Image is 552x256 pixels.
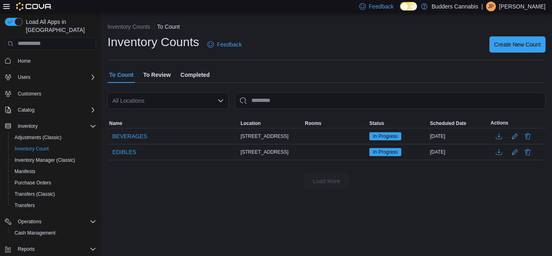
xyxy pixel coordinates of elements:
span: Home [15,56,96,66]
span: Transfers (Classic) [11,189,96,199]
span: Rooms [305,120,322,127]
span: [STREET_ADDRESS] [240,149,289,155]
a: Transfers [11,201,38,210]
span: JP [488,2,494,11]
span: Users [18,74,30,80]
button: Transfers [8,200,99,211]
span: Operations [18,218,42,225]
span: In Progress [373,148,398,156]
button: BEVERAGES [109,130,150,142]
a: Purchase Orders [11,178,55,188]
span: Name [109,120,122,127]
button: Customers [2,88,99,99]
span: To Review [143,67,171,83]
span: Scheduled Date [430,120,466,127]
span: Status [369,120,384,127]
a: Transfers (Classic) [11,189,58,199]
button: Edit count details [510,146,520,158]
span: Manifests [11,167,96,176]
button: Operations [15,217,45,226]
span: Reports [18,246,35,252]
input: This is a search bar. After typing your query, hit enter to filter the results lower in the page. [235,93,546,109]
button: Inventory Manager (Classic) [8,154,99,166]
span: EDIBLES [112,148,136,156]
span: Inventory Manager (Classic) [11,155,96,165]
span: BEVERAGES [112,132,147,140]
button: Open list of options [217,97,224,104]
button: Home [2,55,99,67]
span: Operations [15,217,96,226]
button: Adjustments (Classic) [8,132,99,143]
span: Inventory Count [15,146,49,152]
span: Catalog [18,107,34,113]
button: Reports [2,243,99,255]
a: Home [15,56,34,66]
a: Cash Management [11,228,59,238]
span: Inventory Manager (Classic) [15,157,75,163]
span: Create New Count [494,40,541,49]
span: [STREET_ADDRESS] [240,133,289,140]
span: Cash Management [11,228,96,238]
div: [DATE] [428,131,489,141]
span: In Progress [369,148,401,156]
span: Completed [181,67,210,83]
a: Adjustments (Classic) [11,133,65,142]
span: In Progress [369,132,401,140]
span: In Progress [373,133,398,140]
button: Delete [523,131,533,141]
span: Customers [15,89,96,99]
button: EDIBLES [109,146,139,158]
img: Cova [16,2,52,11]
span: Feedback [369,2,394,11]
span: Transfers [15,202,35,209]
a: Inventory Manager (Classic) [11,155,78,165]
span: Inventory [18,123,38,129]
span: Adjustments (Classic) [15,134,61,141]
a: Inventory Count [11,144,52,154]
button: Operations [2,216,99,227]
span: Load All Apps in [GEOGRAPHIC_DATA] [23,18,96,34]
button: Purchase Orders [8,177,99,188]
span: Transfers [11,201,96,210]
div: [DATE] [428,147,489,157]
p: Budders Cannabis [432,2,478,11]
button: Users [2,72,99,83]
span: Location [240,120,261,127]
span: Purchase Orders [15,180,51,186]
button: Delete [523,147,533,157]
button: Transfers (Classic) [8,188,99,200]
button: Inventory Count [8,143,99,154]
a: Feedback [204,36,245,53]
nav: An example of EuiBreadcrumbs [107,23,546,32]
button: Inventory [15,121,41,131]
span: Manifests [15,168,35,175]
button: Scheduled Date [428,118,489,128]
button: Users [15,72,34,82]
span: Adjustments (Classic) [11,133,96,142]
span: Actions [491,120,508,126]
span: Customers [18,91,41,97]
button: To Count [157,23,180,30]
a: Customers [15,89,44,99]
button: Status [368,118,428,128]
span: Cash Management [15,230,55,236]
span: Purchase Orders [11,178,96,188]
span: Home [18,58,31,64]
p: | [481,2,483,11]
a: Manifests [11,167,38,176]
button: Reports [15,244,38,254]
span: Inventory Count [11,144,96,154]
button: Catalog [15,105,38,115]
button: Edit count details [510,130,520,142]
span: To Count [109,67,133,83]
span: Feedback [217,40,242,49]
button: Name [107,118,239,128]
span: Users [15,72,96,82]
div: Jessica Patterson [486,2,496,11]
span: Inventory [15,121,96,131]
span: Transfers (Classic) [15,191,55,197]
span: Catalog [15,105,96,115]
span: Load More [313,177,340,185]
p: [PERSON_NAME] [499,2,546,11]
